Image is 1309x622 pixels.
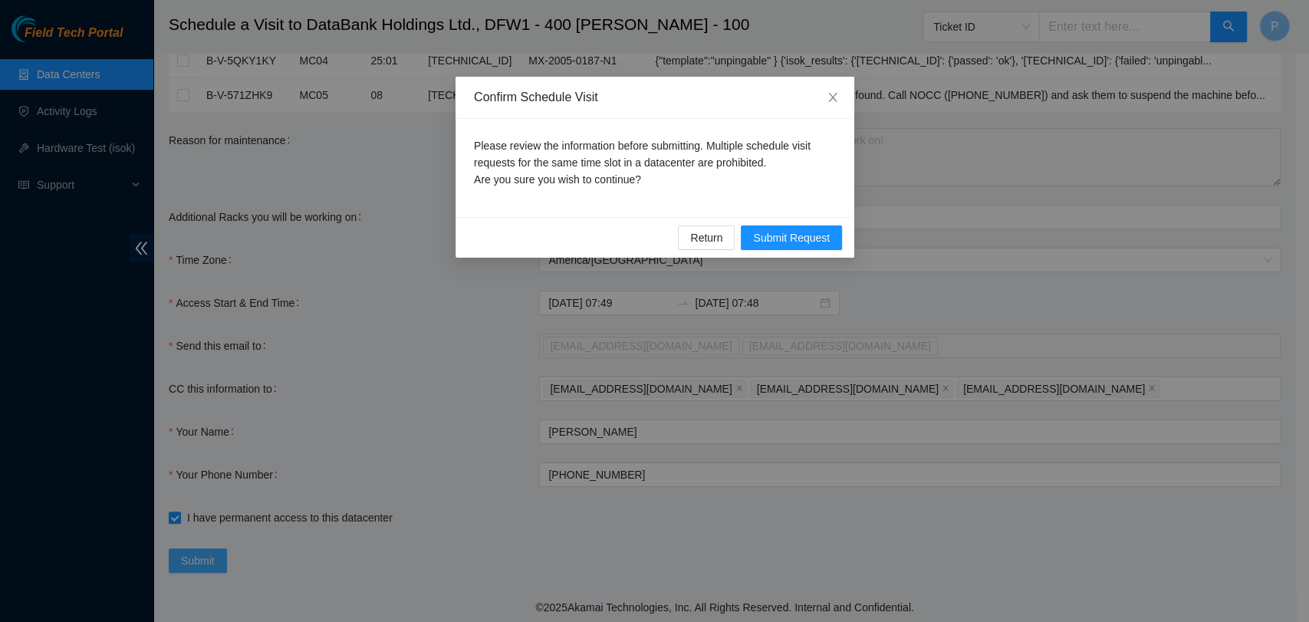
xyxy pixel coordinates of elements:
button: Return [678,225,735,250]
p: Please review the information before submitting. Multiple schedule visit requests for the same ti... [474,137,836,188]
span: Return [690,229,722,246]
span: Submit Request [753,229,830,246]
button: Submit Request [741,225,842,250]
div: Confirm Schedule Visit [474,89,836,106]
span: close [827,91,839,104]
button: Close [811,77,854,120]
